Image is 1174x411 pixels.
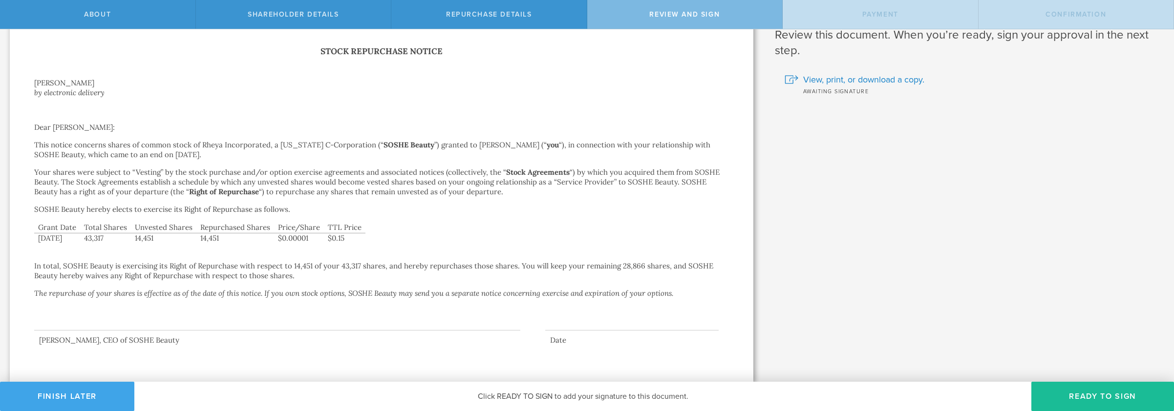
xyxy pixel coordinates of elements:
[785,86,1159,96] div: Awaiting signature
[84,10,111,19] span: About
[506,167,570,177] strong: Stock Agreements
[34,288,673,298] em: The repurchase of your shares is effective as of the date of this notice. If you own stock option...
[34,88,105,97] i: by electronic delivery
[1125,335,1174,382] iframe: Chat Widget
[545,335,719,345] div: Date
[649,10,720,19] span: Review and Sign
[34,140,729,160] p: This notice concerns shares of common stock of Rheya Incorporated, a [US_STATE] C-Corporation (“ ...
[80,222,131,233] th: Total Shares
[274,222,324,233] th: Price/Share
[196,233,274,244] td: 14,451
[131,222,196,233] th: Unvested Shares
[131,233,196,244] td: 14,451
[189,187,259,196] strong: Right of Repurchase
[1046,10,1106,19] span: Confirmation
[446,10,532,19] span: Repurchase Details
[547,140,559,149] strong: you
[34,205,729,214] p: SOSHE Beauty hereby elects to exercise its Right of Repurchase as follows.
[34,167,729,197] p: Your shares were subject to “Vesting” by the stock purchase and/or option exercise agreements and...
[80,233,131,244] td: 43,317
[324,222,365,233] th: TTL Price
[862,10,898,19] span: Payment
[34,44,729,59] h1: Stock Repurchase Notice
[274,233,324,244] td: $0.00001
[34,335,520,345] div: [PERSON_NAME], CEO of SOSHE Beauty
[775,27,1159,59] h1: Review this document. When you’re ready, sign your approval in the next step.
[478,391,688,401] span: Click READY TO SIGN to add your signature to this document.
[248,10,339,19] span: Shareholder Details
[34,222,80,233] th: Grant Date
[803,73,924,86] span: View, print, or download a copy.
[324,233,365,244] td: $0.15
[34,78,729,88] div: [PERSON_NAME]
[34,123,729,132] p: Dear [PERSON_NAME]:
[384,140,434,149] strong: SOSHE Beauty
[196,222,274,233] th: Repurchased Shares
[1031,382,1174,411] button: Ready to Sign
[34,233,80,244] td: [DATE]
[34,251,729,281] p: In total, SOSHE Beauty is exercising its Right of Repurchase with respect to 14,451 of your 43,31...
